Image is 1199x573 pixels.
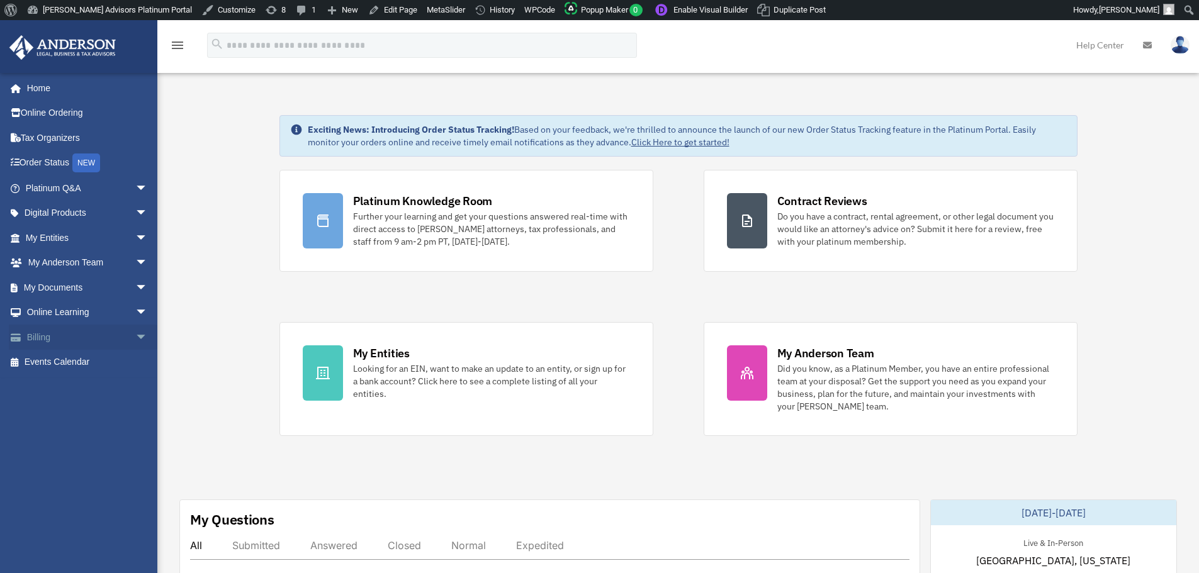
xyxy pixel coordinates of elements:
div: My Questions [190,510,274,529]
a: Billingarrow_drop_down [9,325,167,350]
a: Order StatusNEW [9,150,167,176]
a: My Documentsarrow_drop_down [9,275,167,300]
a: Digital Productsarrow_drop_down [9,201,167,226]
i: search [210,37,224,51]
a: My Entitiesarrow_drop_down [9,225,167,250]
a: My Anderson Team Did you know, as a Platinum Member, you have an entire professional team at your... [704,322,1078,436]
span: [GEOGRAPHIC_DATA], [US_STATE] [976,553,1130,568]
i: menu [170,38,185,53]
div: Further your learning and get your questions answered real-time with direct access to [PERSON_NAM... [353,210,630,248]
div: Closed [388,539,421,552]
div: Live & In-Person [1013,535,1093,548]
a: My Anderson Teamarrow_drop_down [9,250,167,275]
a: menu [170,42,185,53]
span: arrow_drop_down [135,250,160,276]
div: Contract Reviews [777,193,867,209]
a: Platinum Q&Aarrow_drop_down [9,175,167,201]
span: arrow_drop_down [135,225,160,251]
div: Normal [451,539,486,552]
div: NEW [72,153,100,172]
img: Anderson Advisors Platinum Portal [6,35,120,60]
div: Looking for an EIN, want to make an update to an entity, or sign up for a bank account? Click her... [353,362,630,400]
div: All [190,539,202,552]
span: arrow_drop_down [135,175,160,201]
div: My Entities [353,345,410,361]
div: Do you have a contract, rental agreement, or other legal document you would like an attorney's ad... [777,210,1054,248]
strong: Exciting News: Introducing Order Status Tracking! [308,124,514,135]
a: Contract Reviews Do you have a contract, rental agreement, or other legal document you would like... [704,170,1078,272]
div: My Anderson Team [777,345,874,361]
span: arrow_drop_down [135,275,160,301]
a: Home [9,75,160,101]
span: 0 [629,4,643,16]
img: User Pic [1171,36,1190,54]
span: arrow_drop_down [135,325,160,350]
a: Online Ordering [9,101,167,126]
a: Online Learningarrow_drop_down [9,300,167,325]
span: arrow_drop_down [135,201,160,226]
div: Did you know, as a Platinum Member, you have an entire professional team at your disposal? Get th... [777,362,1054,413]
a: Help Center [1067,20,1134,70]
div: Answered [310,539,357,552]
div: [DATE]-[DATE] [931,500,1176,525]
div: Expedited [516,539,564,552]
a: My Entities Looking for an EIN, want to make an update to an entity, or sign up for a bank accoun... [279,322,653,436]
a: Tax Organizers [9,125,167,150]
a: Events Calendar [9,350,167,375]
a: Platinum Knowledge Room Further your learning and get your questions answered real-time with dire... [279,170,653,272]
span: [PERSON_NAME] [1099,5,1159,14]
div: Submitted [232,539,280,552]
span: arrow_drop_down [135,300,160,326]
div: Based on your feedback, we're thrilled to announce the launch of our new Order Status Tracking fe... [308,123,1067,148]
a: Click Here to get started! [631,136,729,148]
div: Platinum Knowledge Room [353,193,493,209]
